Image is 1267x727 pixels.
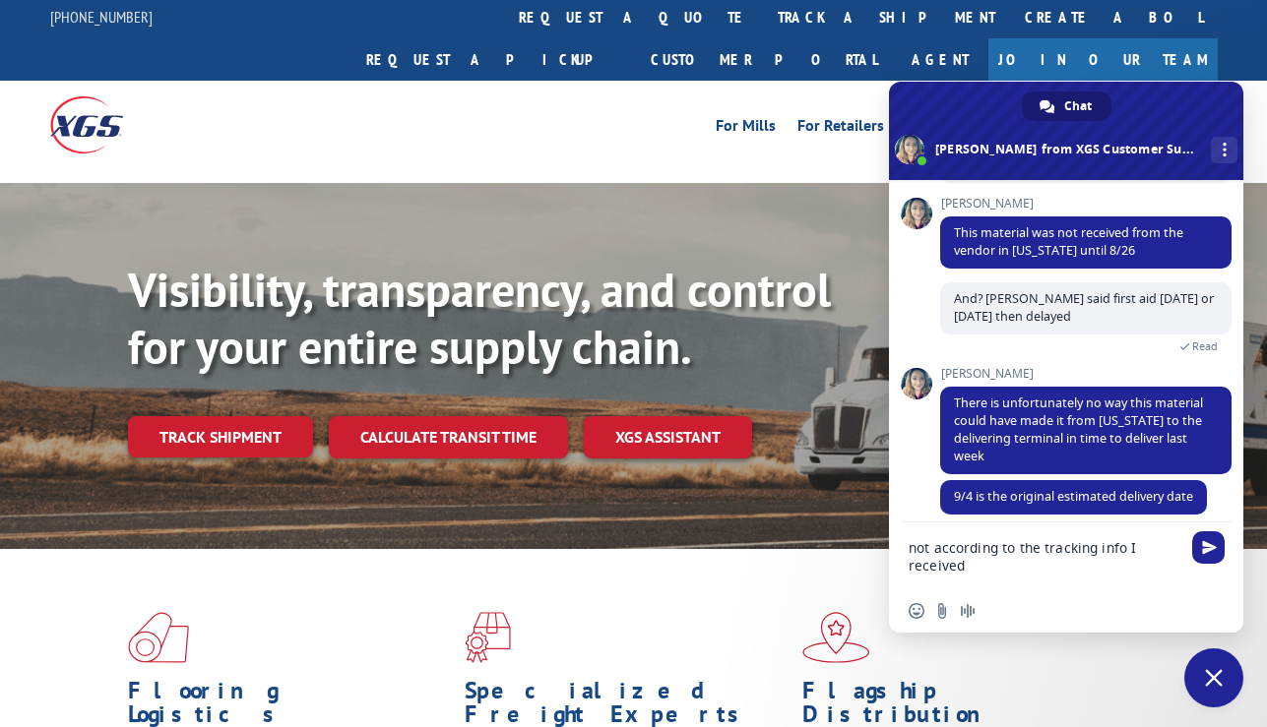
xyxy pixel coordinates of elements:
[351,38,636,81] a: Request a pickup
[1064,91,1092,121] span: Chat
[584,416,752,458] a: XGS ASSISTANT
[909,522,1184,589] textarea: Compose your message...
[1192,531,1225,564] span: Send
[940,197,1232,211] span: [PERSON_NAME]
[802,612,870,663] img: xgs-icon-flagship-distribution-model-red
[954,394,1203,464] span: There is unfortunately no way this material could have made it from [US_STATE] to the delivering ...
[934,603,950,619] span: Send a file
[465,612,511,663] img: xgs-icon-focused-on-flooring-red
[940,367,1232,381] span: [PERSON_NAME]
[636,38,892,81] a: Customer Portal
[716,118,776,140] a: For Mills
[954,224,1183,259] span: This material was not received from the vendor in [US_STATE] until 8/26
[329,416,568,458] a: Calculate transit time
[988,38,1218,81] a: Join Our Team
[954,290,1214,325] span: And? [PERSON_NAME] said first aid [DATE] or [DATE] then delayed
[1192,339,1218,353] span: Read
[50,7,153,27] a: [PHONE_NUMBER]
[128,259,831,377] b: Visibility, transparency, and control for your entire supply chain.
[909,603,924,619] span: Insert an emoji
[1022,91,1111,121] a: Chat
[128,612,189,663] img: xgs-icon-total-supply-chain-intelligence-red
[128,416,313,457] a: Track shipment
[797,118,884,140] a: For Retailers
[960,603,976,619] span: Audio message
[1184,648,1243,707] a: Close chat
[892,38,988,81] a: Agent
[954,488,1193,505] span: 9/4 is the original estimated delivery date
